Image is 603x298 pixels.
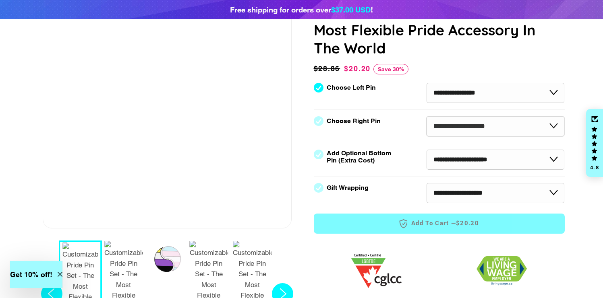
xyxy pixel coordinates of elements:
[586,109,603,177] div: Click to open Judge.me floating reviews tab
[149,240,187,278] button: 1 / 9
[314,214,565,234] button: Add to Cart —$20.20
[351,254,402,288] img: 1705457225.png
[314,3,565,57] h1: Customizable Pride Pin Set - The Most Flexible Pride Accessory In The World
[326,218,553,229] span: Add to Cart —
[327,84,376,91] label: Choose Left Pin
[327,150,394,164] label: Add Optional Bottom Pin (Extra Cost)
[344,64,371,73] span: $20.20
[590,165,599,170] div: 4.8
[230,4,373,15] div: Free shipping for orders over !
[327,117,381,125] label: Choose Right Pin
[456,219,479,228] span: $20.20
[373,64,408,74] span: Save 30%
[477,256,527,286] img: 1706832627.png
[331,5,371,14] span: $37.00 USD
[314,63,342,74] span: $28.86
[327,184,369,191] label: Gift Wrapping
